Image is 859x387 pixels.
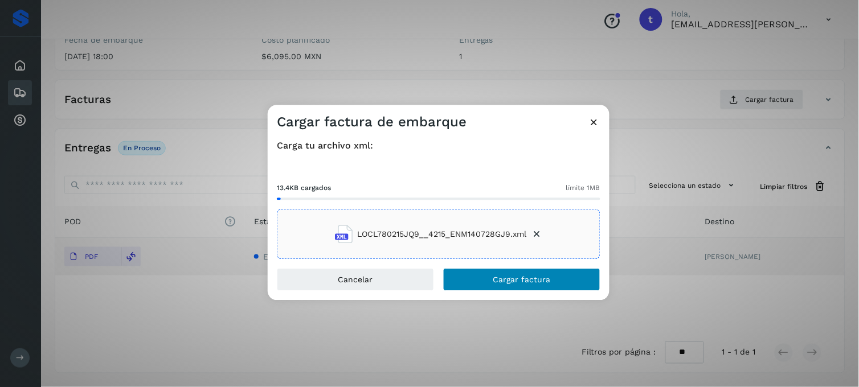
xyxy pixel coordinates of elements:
[338,276,373,284] span: Cancelar
[566,183,600,193] span: límite 1MB
[277,269,434,291] button: Cancelar
[358,228,527,240] span: LOCL780215JQ9__4215_ENM140728GJ9.xml
[443,269,600,291] button: Cargar factura
[277,183,331,193] span: 13.4KB cargados
[277,114,467,130] h3: Cargar factura de embarque
[493,276,551,284] span: Cargar factura
[277,140,600,151] h4: Carga tu archivo xml:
